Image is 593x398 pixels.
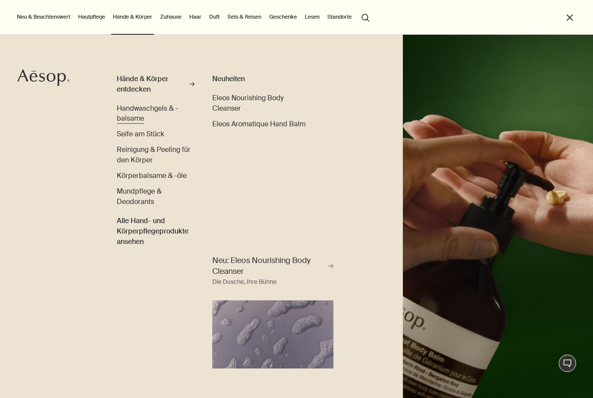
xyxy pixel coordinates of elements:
span: Handwaschgels & -balsame [117,104,178,123]
span: Reinigung & Peeling für den Körper [117,145,191,164]
span: Eleos Nourishing Body Cleanser [212,93,283,113]
span: Seife am Stück [117,129,164,138]
span: Mundpflege & Deodorants [117,187,161,206]
a: Alle Hand- und Körperpflegeprodukte ansehen [117,212,195,247]
a: Seife am Stück [117,129,164,139]
button: Neu & Beachtenswert [15,12,72,22]
a: Hautpflege [76,12,107,22]
button: Menüpunkt "Suche" öffnen [358,9,373,25]
a: Hände & Körper [111,12,154,22]
span: Körperbalsame & -öle [117,171,187,180]
span: Alle Hand- und Körperpflegeprodukte ansehen [117,216,195,247]
a: Eleos Nourishing Body Cleanser [212,93,307,114]
a: Sets & Reisen [226,12,263,22]
button: Standorte [326,12,353,22]
a: Haar [188,12,203,22]
a: Körperbalsame & -öle [117,171,187,181]
div: Hände & Körper entdecken [117,74,188,95]
a: Duft [208,12,221,22]
button: Live-Support Chat [559,355,576,372]
div: Die Dusche, Ihre Bühne [212,277,277,287]
img: A hand holding the pump dispensing Geranium Leaf Body Balm on to hand. [403,35,593,398]
a: Zuhause [158,12,183,22]
a: Aesop [15,67,72,91]
a: Reinigung & Peeling für den Körper [117,145,195,165]
a: Eleos Aromatique Hand Balm [212,119,306,129]
a: Neu: Eleos Nourishing Body Cleanser Die Dusche, Ihre BühneBody cleanser foam in purple background [210,253,336,368]
button: Schließen Sie das Menü [565,13,575,23]
a: Geschenke [267,12,299,22]
a: Mundpflege & Deodorants [117,186,195,207]
a: Hände & Körper entdecken [117,74,195,98]
div: Neuheiten [212,74,307,84]
svg: Aesop [17,69,69,86]
a: Lesen [303,12,321,22]
span: Eleos Aromatique Hand Balm [212,119,306,128]
a: Handwaschgels & -balsame [117,103,195,124]
span: Neu: Eleos Nourishing Body Cleanser [212,255,326,277]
